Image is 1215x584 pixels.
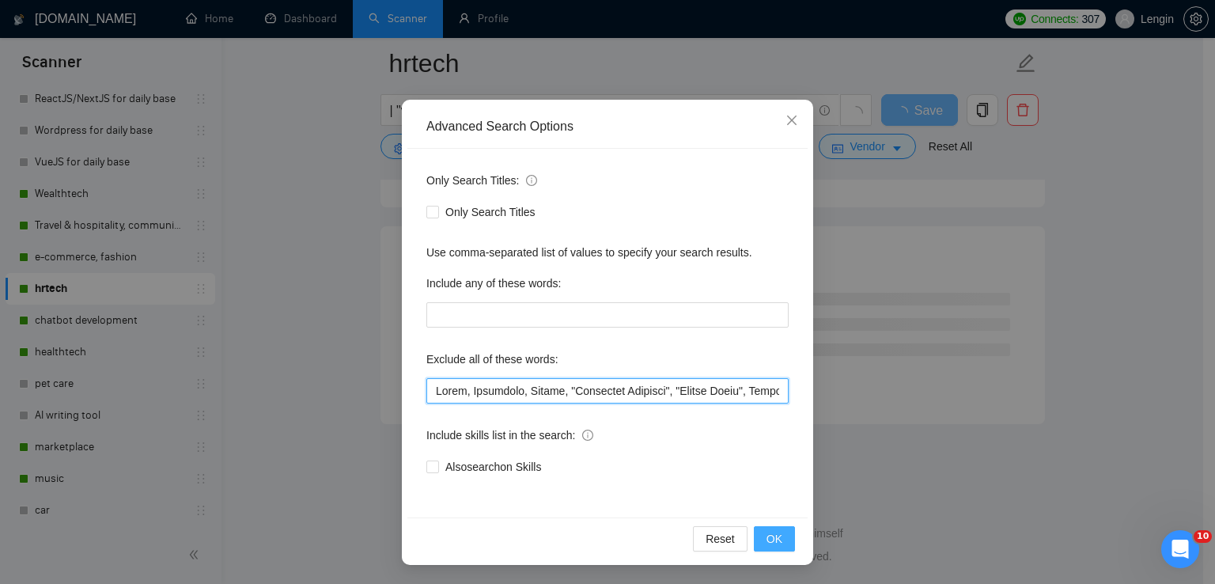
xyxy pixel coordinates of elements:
[706,530,735,548] span: Reset
[426,347,558,372] label: Exclude all of these words:
[785,114,798,127] span: close
[526,175,537,186] span: info-circle
[426,271,561,296] label: Include any of these words:
[426,427,593,444] span: Include skills list in the search:
[426,172,537,189] span: Only Search Titles:
[770,100,813,142] button: Close
[426,244,789,261] div: Use comma-separated list of values to specify your search results.
[439,458,547,476] span: Also search on Skills
[426,118,789,135] div: Advanced Search Options
[766,530,782,548] span: OK
[1194,530,1212,543] span: 10
[754,526,795,552] button: OK
[439,203,542,221] span: Only Search Titles
[1161,530,1199,568] iframe: Intercom live chat
[693,526,748,552] button: Reset
[582,430,593,441] span: info-circle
